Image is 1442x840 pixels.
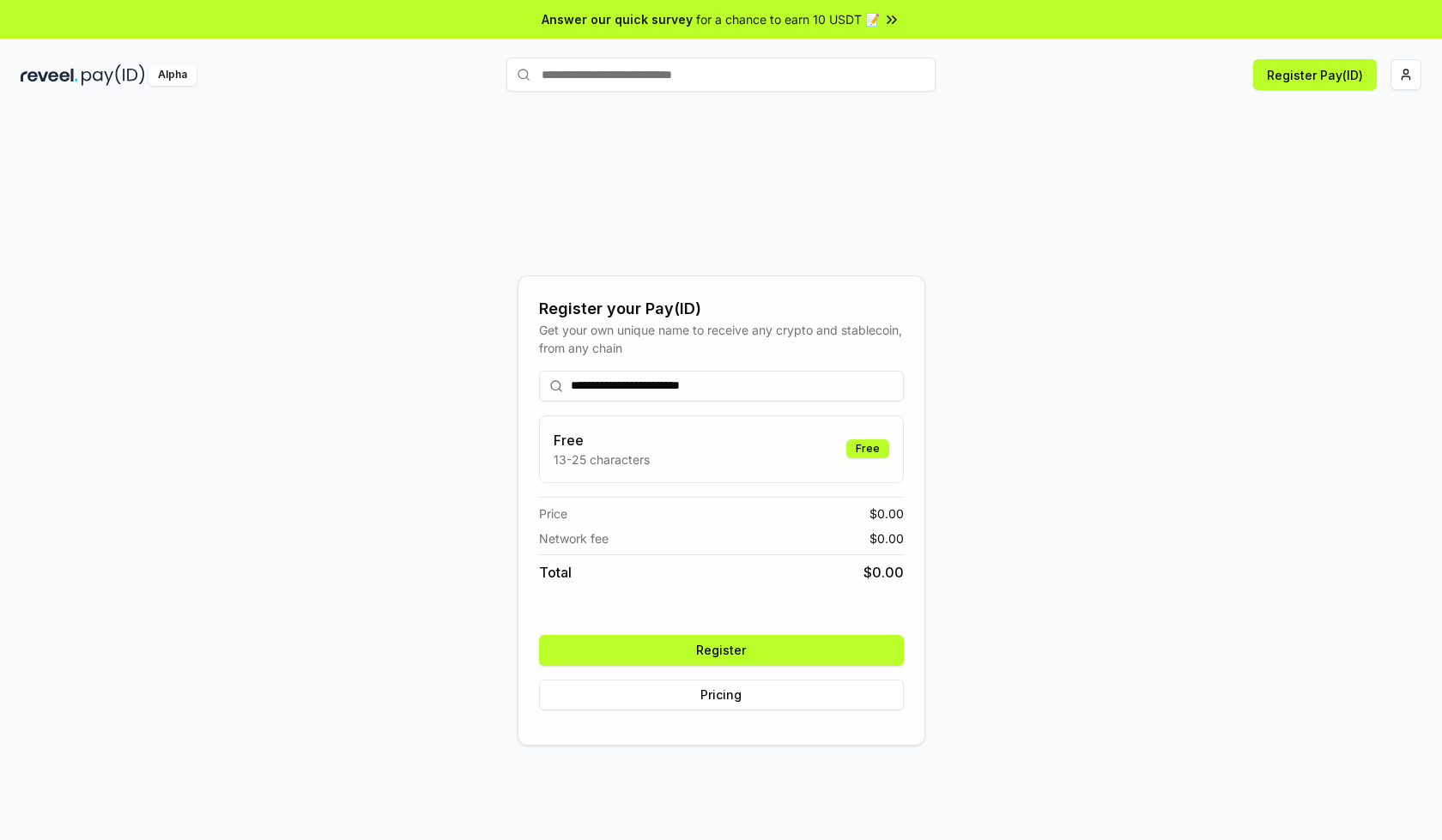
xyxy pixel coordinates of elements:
img: reveel_dark [21,64,78,86]
span: for a chance to earn 10 USDT 📝 [696,10,880,28]
span: Network fee [539,529,609,547]
h3: Free [554,430,650,450]
span: $ 0.00 [869,505,904,523]
button: Register [539,635,904,666]
span: $ 0.00 [869,529,904,547]
button: Register Pay(ID) [1253,59,1377,90]
div: Free [846,439,889,458]
span: Answer our quick survey [542,10,693,28]
div: Get your own unique name to receive any crypto and stablecoin, from any chain [539,321,904,357]
span: Total [539,562,572,583]
span: Price [539,505,567,523]
img: pay_id [82,64,145,86]
button: Pricing [539,680,904,710]
span: $ 0.00 [863,562,904,583]
div: Register your Pay(ID) [539,297,904,321]
div: Alpha [148,64,197,86]
p: 13-25 characters [554,450,650,468]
